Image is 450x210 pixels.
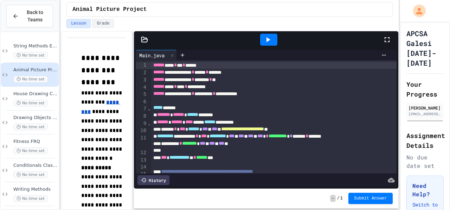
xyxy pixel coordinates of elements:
[136,157,147,164] div: 13
[136,69,147,77] div: 2
[136,134,147,149] div: 11
[406,28,444,68] h1: APCSA Galesi [DATE]-[DATE]
[13,171,48,178] span: No time set
[147,106,151,111] span: Fold line
[13,115,57,121] span: Drawing Objects in Java - HW Playposit Code
[13,67,57,73] span: Animal Picture Project
[136,62,147,69] div: 1
[13,43,57,49] span: String Methods Examples
[348,193,393,204] button: Submit Answer
[409,111,442,117] div: [EMAIL_ADDRESS][DOMAIN_NAME]
[13,195,48,202] span: No time set
[412,182,438,198] h3: Need Help?
[136,149,147,157] div: 12
[6,5,53,27] button: Back to Teams
[136,164,147,171] div: 14
[406,131,444,150] h2: Assignment Details
[13,76,48,83] span: No time set
[136,52,168,59] div: Main.java
[92,19,114,28] button: Grade
[13,139,57,145] span: Fitness FRQ
[136,91,147,98] div: 5
[23,9,47,24] span: Back to Teams
[354,196,387,201] span: Submit Answer
[13,52,48,59] span: No time set
[137,175,169,185] div: History
[136,84,147,91] div: 4
[13,91,57,97] span: House Drawing Classwork
[409,105,442,111] div: [PERSON_NAME]
[13,163,57,169] span: Conditionals Classwork
[136,98,147,105] div: 6
[136,50,177,60] div: Main.java
[147,120,151,126] span: Fold line
[340,196,343,201] span: 1
[136,113,147,120] div: 8
[420,182,443,203] iframe: chat widget
[406,79,444,99] h2: Your Progress
[136,120,147,127] div: 9
[13,186,57,192] span: Writing Methods
[337,196,340,201] span: /
[136,171,147,178] div: 15
[13,147,48,154] span: No time set
[330,195,335,202] span: -
[72,5,147,14] span: Animal Picture Project
[136,77,147,84] div: 3
[406,3,427,19] div: My Account
[13,100,48,106] span: No time set
[13,124,48,130] span: No time set
[136,127,147,134] div: 10
[136,105,147,113] div: 7
[392,151,443,181] iframe: chat widget
[66,19,91,28] button: Lesson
